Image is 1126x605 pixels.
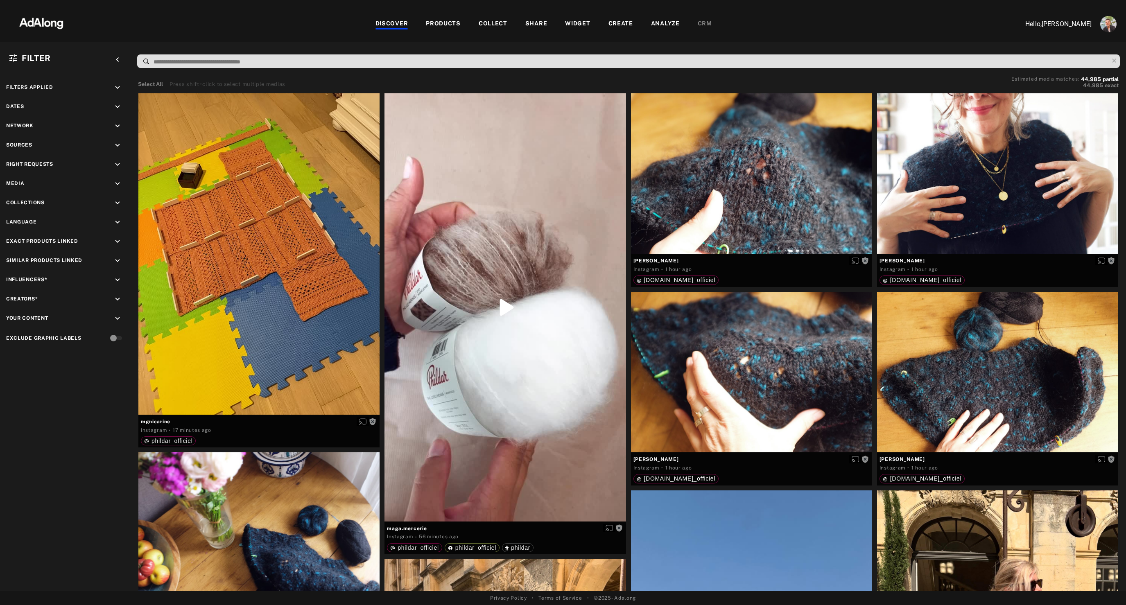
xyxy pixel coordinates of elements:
a: Privacy Policy [490,594,527,602]
span: [DOMAIN_NAME]_officiel [890,475,962,482]
img: ACg8ocLjEk1irI4XXb49MzUGwa4F_C3PpCyg-3CPbiuLEZrYEA=s96-c [1100,16,1117,32]
i: keyboard_arrow_left [113,55,122,64]
span: [DOMAIN_NAME]_officiel [644,277,716,283]
span: [DOMAIN_NAME]_officiel [890,277,962,283]
div: Instagram [633,266,659,273]
span: Estimated media matches: [1011,76,1079,82]
span: phildar_officiel [398,544,439,551]
span: © 2025 - Adalong [594,594,636,602]
i: keyboard_arrow_down [113,237,122,246]
span: Sources [6,142,32,148]
span: · [907,266,909,273]
span: Rights not requested [615,525,623,531]
time: 2025-09-11T10:00:59.000Z [911,465,938,471]
span: Media [6,181,25,186]
time: 2025-09-11T10:05:57.000Z [419,534,459,540]
button: 44,985partial [1081,77,1119,81]
i: keyboard_arrow_down [113,295,122,304]
span: 44,985 [1083,82,1103,88]
span: Collections [6,200,45,205]
div: happywool.com_officiel [637,277,716,283]
div: happywool.com_officiel [637,476,716,481]
div: PRODUCTS [426,19,461,29]
span: Influencers* [6,277,47,282]
div: CREATE [608,19,633,29]
span: Similar Products Linked [6,257,82,263]
i: keyboard_arrow_down [113,160,122,169]
i: keyboard_arrow_down [113,141,122,150]
span: [DOMAIN_NAME]_officiel [644,475,716,482]
span: [PERSON_NAME] [880,456,1116,463]
i: keyboard_arrow_down [113,314,122,323]
button: Enable diffusion on this media [1095,256,1108,265]
div: Instagram [880,464,905,472]
time: 2025-09-11T10:44:41.000Z [173,427,211,433]
div: Instagram [387,533,413,540]
span: [PERSON_NAME] [880,257,1116,264]
div: ANALYZE [651,19,680,29]
span: · [415,534,417,540]
i: keyboard_arrow_down [113,83,122,92]
div: SHARE [525,19,547,29]
span: Rights not requested [1108,456,1115,462]
i: keyboard_arrow_down [113,102,122,111]
button: 44,985exact [1011,81,1119,90]
i: keyboard_arrow_down [113,218,122,227]
div: Instagram [633,464,659,472]
span: mgnicarine [141,418,377,425]
i: keyboard_arrow_down [113,256,122,265]
span: Language [6,219,37,225]
div: CRM [698,19,712,29]
div: happywool.com_officiel [883,277,962,283]
span: Rights not requested [861,257,869,263]
span: · [169,427,171,433]
div: phildar_officiel [390,545,439,551]
div: Press shift+click to select multiple medias [170,80,285,88]
a: Terms of Service [538,594,582,602]
span: phildar_officiel [455,544,496,551]
span: · [661,266,663,273]
span: Rights not requested [369,418,376,424]
div: WIDGET [565,19,590,29]
span: Right Requests [6,161,53,167]
button: Enable diffusion on this media [357,417,369,426]
img: 63233d7d88ed69de3c212112c67096b6.png [5,10,77,35]
div: Instagram [141,427,167,434]
span: [PERSON_NAME] [633,456,870,463]
span: Your Content [6,315,48,321]
time: 2025-09-11T10:00:59.000Z [665,465,692,471]
i: keyboard_arrow_down [113,199,122,208]
div: happywool.com_officiel [883,476,962,481]
div: phildar_officiel [448,545,496,551]
span: · [907,465,909,471]
div: COLLECT [479,19,507,29]
time: 2025-09-11T10:00:59.000Z [911,266,938,272]
span: Filters applied [6,84,53,90]
div: Instagram [880,266,905,273]
div: phildar_officiel [144,438,192,444]
span: Rights not requested [1108,257,1115,263]
span: · [661,465,663,471]
button: Enable diffusion on this media [849,455,861,463]
button: Enable diffusion on this media [603,524,615,533]
button: Enable diffusion on this media [849,256,861,265]
span: Rights not requested [861,456,869,462]
span: Filter [22,53,51,63]
span: Exact Products Linked [6,238,78,244]
button: Select All [138,80,163,88]
i: keyboard_arrow_down [113,179,122,188]
span: Creators* [6,296,38,302]
i: keyboard_arrow_down [113,122,122,131]
div: DISCOVER [375,19,408,29]
div: Exclude Graphic Labels [6,334,81,342]
div: phildar [505,545,530,551]
time: 2025-09-11T10:00:59.000Z [665,266,692,272]
p: Hello, [PERSON_NAME] [1010,19,1092,29]
span: maga.mercerie [387,525,623,532]
span: phildar_officiel [151,438,192,444]
span: • [532,594,534,602]
button: Enable diffusion on this media [1095,455,1108,463]
span: [PERSON_NAME] [633,257,870,264]
span: • [587,594,589,602]
i: keyboard_arrow_down [113,275,122,284]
